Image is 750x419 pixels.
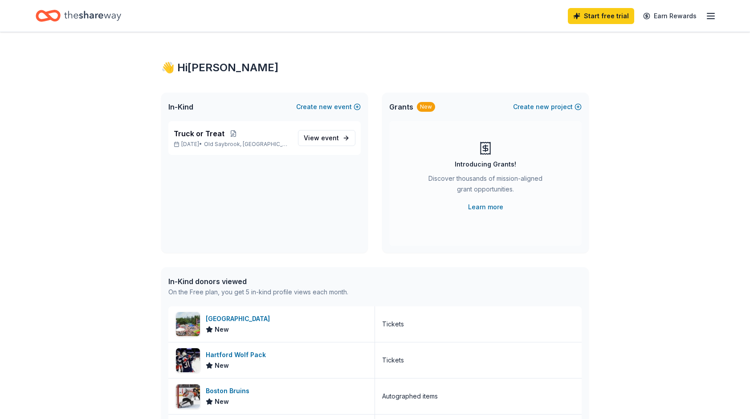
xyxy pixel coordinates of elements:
span: Old Saybrook, [GEOGRAPHIC_DATA] [204,141,291,148]
a: Learn more [468,202,503,212]
button: Createnewproject [513,102,582,112]
div: In-Kind donors viewed [168,276,348,287]
div: Discover thousands of mission-aligned grant opportunities. [425,173,546,198]
div: Boston Bruins [206,386,253,396]
a: Earn Rewards [638,8,702,24]
span: View [304,133,339,143]
img: Image for Hartford Wolf Pack [176,348,200,372]
span: New [215,324,229,335]
img: Image for Santa's Village [176,312,200,336]
div: On the Free plan, you get 5 in-kind profile views each month. [168,287,348,297]
span: event [321,134,339,142]
span: In-Kind [168,102,193,112]
a: View event [298,130,355,146]
a: Home [36,5,121,26]
p: [DATE] • [174,141,291,148]
span: Truck or Treat [174,128,224,139]
div: Tickets [382,355,404,366]
div: Hartford Wolf Pack [206,350,269,360]
div: Tickets [382,319,404,330]
a: Start free trial [568,8,634,24]
span: new [536,102,549,112]
button: Createnewevent [296,102,361,112]
span: New [215,360,229,371]
div: [GEOGRAPHIC_DATA] [206,313,273,324]
img: Image for Boston Bruins [176,384,200,408]
span: Grants [389,102,413,112]
div: Autographed items [382,391,438,402]
span: new [319,102,332,112]
span: New [215,396,229,407]
div: New [417,102,435,112]
div: 👋 Hi [PERSON_NAME] [161,61,589,75]
div: Introducing Grants! [455,159,516,170]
